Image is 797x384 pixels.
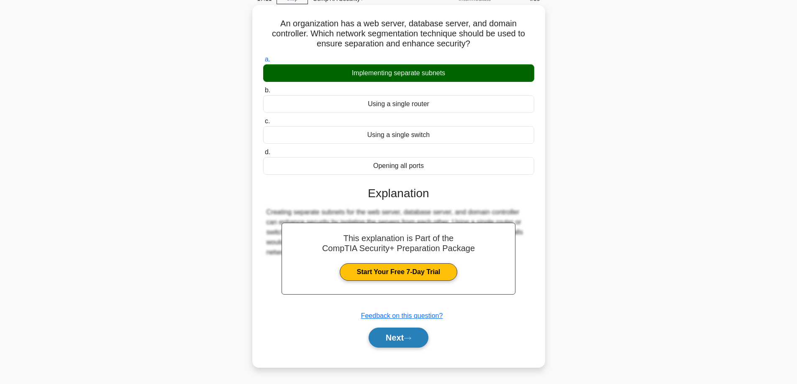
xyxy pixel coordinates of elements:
div: Implementing separate subnets [263,64,534,82]
div: Creating separate subnets for the web server, database server, and domain controller can enhance ... [267,207,531,257]
a: Start Your Free 7-Day Trial [340,263,457,281]
span: b. [265,86,270,94]
span: c. [265,117,270,125]
a: Feedback on this question? [361,312,443,319]
h3: Explanation [268,186,529,201]
h5: An organization has a web server, database server, and domain controller. Which network segmentat... [262,18,535,49]
div: Using a single router [263,95,534,113]
div: Opening all ports [263,157,534,175]
span: d. [265,148,270,155]
span: a. [265,56,270,63]
button: Next [369,328,428,348]
div: Using a single switch [263,126,534,144]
